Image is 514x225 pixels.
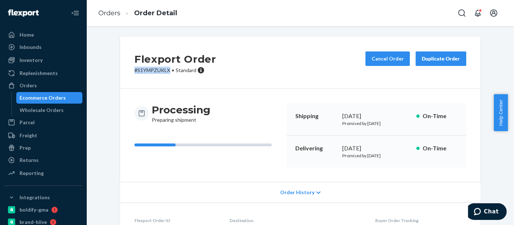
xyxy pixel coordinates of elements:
[8,9,39,17] img: Flexport logo
[4,204,82,216] a: boldify-gma
[172,67,174,73] span: •
[422,55,460,62] div: Duplicate Order
[342,120,411,126] p: Promised by [DATE]
[375,217,466,224] dt: Buyer Order Tracking
[4,67,82,79] a: Replenishments
[4,142,82,154] a: Prep
[134,9,177,17] a: Order Detail
[342,144,411,153] div: [DATE]
[20,119,35,126] div: Parcel
[93,3,183,24] ol: breadcrumbs
[20,43,42,51] div: Inbounds
[68,6,82,20] button: Close Navigation
[4,167,82,179] a: Reporting
[98,9,120,17] a: Orders
[295,112,337,120] p: Shipping
[342,153,411,159] p: Promised by [DATE]
[295,144,337,153] p: Delivering
[20,157,39,164] div: Returns
[494,94,508,131] button: Help Center
[342,112,411,120] div: [DATE]
[16,104,83,116] a: Wholesale Orders
[416,51,466,66] button: Duplicate Order
[423,144,458,153] p: On-Time
[468,203,507,221] iframe: Opens a widget where you can chat to one of our agents
[152,103,210,116] h3: Processing
[20,31,34,38] div: Home
[134,67,216,74] p: # S1YMPZUKLX
[4,192,82,203] button: Integrations
[455,6,469,20] button: Open Search Box
[20,206,48,213] div: boldify-gma
[152,103,210,124] div: Preparing shipment
[134,51,216,67] h2: Flexport Order
[20,94,66,101] div: Ecommerce Orders
[471,6,485,20] button: Open notifications
[16,92,83,104] a: Ecommerce Orders
[20,132,37,139] div: Freight
[280,189,314,196] span: Order History
[20,70,58,77] div: Replenishments
[4,130,82,141] a: Freight
[230,217,364,224] dt: Destination
[4,54,82,66] a: Inventory
[20,144,31,151] div: Prep
[4,117,82,128] a: Parcel
[20,57,43,64] div: Inventory
[4,41,82,53] a: Inbounds
[423,112,458,120] p: On-Time
[20,194,50,201] div: Integrations
[134,217,218,224] dt: Flexport Order ID
[4,154,82,166] a: Returns
[4,29,82,41] a: Home
[4,80,82,91] a: Orders
[365,51,410,66] button: Cancel Order
[20,170,44,177] div: Reporting
[487,6,501,20] button: Open account menu
[20,107,64,114] div: Wholesale Orders
[20,82,37,89] div: Orders
[176,67,196,73] span: Standard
